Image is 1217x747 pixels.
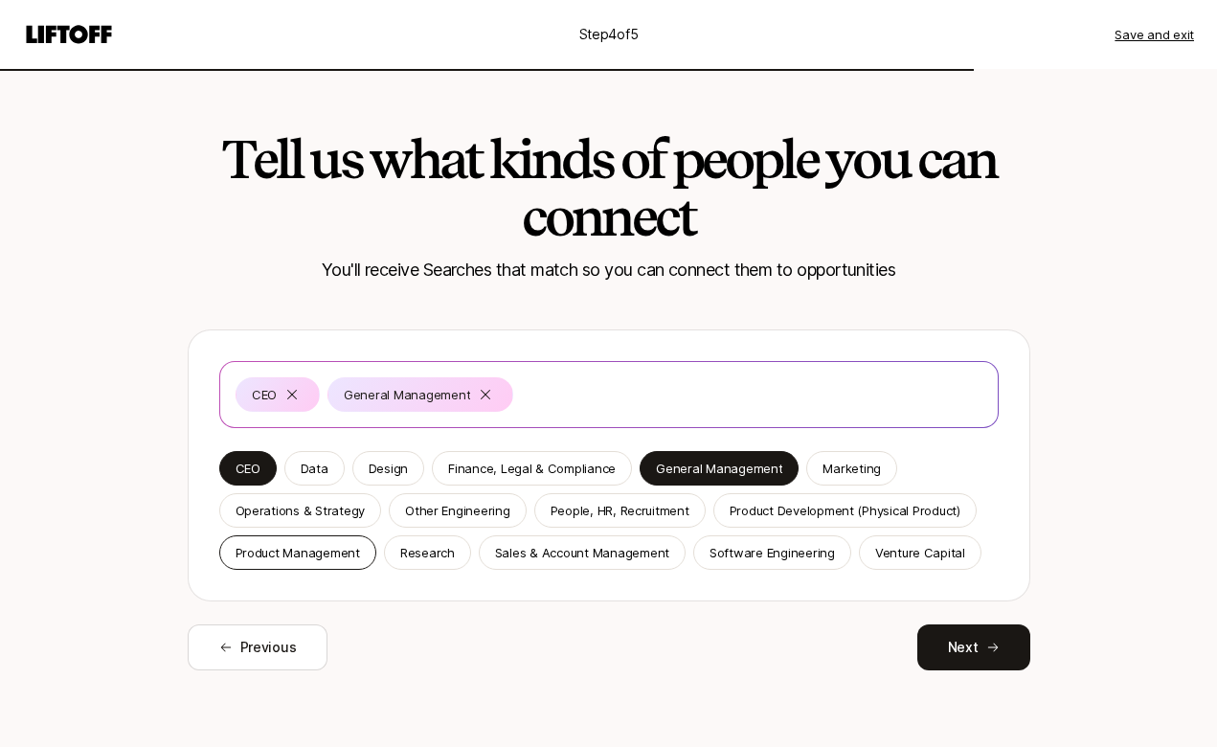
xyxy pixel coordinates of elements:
[400,543,455,562] p: Research
[188,624,328,670] button: Previous
[405,501,510,520] p: Other Engineering
[178,130,1040,245] h2: Tell us what kinds of people you can connect
[551,501,689,520] p: People, HR, Recruitment
[875,543,965,562] p: Venture Capital
[236,543,360,562] p: Product Management
[448,459,616,478] p: Finance, Legal & Compliance
[917,624,1030,670] button: Next
[252,385,277,404] p: CEO
[730,501,960,520] p: Product Development (Physical Product)
[301,459,328,478] p: Data
[240,636,297,659] span: Previous
[579,23,639,46] p: Step 4 of 5
[1115,25,1194,44] button: Save and exit
[823,459,881,478] p: Marketing
[369,459,408,478] p: Design
[495,543,669,562] p: Sales & Account Management
[656,459,782,478] p: General Management
[236,501,366,520] p: Operations & Strategy
[710,543,835,562] p: Software Engineering
[322,257,896,283] p: You'll receive Searches that match so you can connect them to opportunities
[236,459,260,478] p: CEO
[344,385,470,404] p: General Management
